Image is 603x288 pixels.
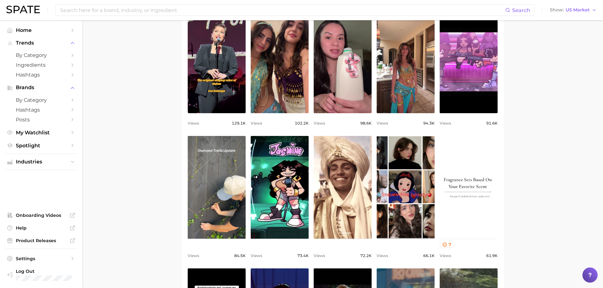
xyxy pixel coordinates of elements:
[566,8,590,12] span: US Market
[5,128,77,138] a: My Watchlist
[5,211,77,220] a: Onboarding Videos
[377,119,388,127] span: Views
[16,27,66,33] span: Home
[188,119,199,127] span: Views
[16,40,66,46] span: Trends
[16,268,80,274] span: Log Out
[16,107,66,113] span: Hashtags
[16,97,66,103] span: by Category
[314,252,325,260] span: Views
[5,115,77,125] a: Posts
[5,95,77,105] a: by Category
[234,252,246,260] span: 84.5k
[440,242,454,248] button: 7
[360,119,372,127] span: 98.6k
[5,267,77,283] a: Log out. Currently logged in with e-mail laura.epstein@givaudan.com.
[377,252,388,260] span: Views
[6,6,40,13] img: SPATE
[5,236,77,245] a: Product Releases
[512,7,530,13] span: Search
[423,119,435,127] span: 94.3k
[16,130,66,136] span: My Watchlist
[5,38,77,48] button: Trends
[5,105,77,115] a: Hashtags
[16,159,66,165] span: Industries
[16,238,66,243] span: Product Releases
[440,119,451,127] span: Views
[16,117,66,123] span: Posts
[314,119,325,127] span: Views
[16,225,66,231] span: Help
[486,119,498,127] span: 91.6k
[486,252,498,260] span: 61.9k
[16,212,66,218] span: Onboarding Videos
[440,252,451,260] span: Views
[5,141,77,150] a: Spotlight
[251,119,262,127] span: Views
[548,6,598,14] button: ShowUS Market
[360,252,372,260] span: 72.2k
[16,72,66,78] span: Hashtags
[16,256,66,261] span: Settings
[5,70,77,80] a: Hashtags
[232,119,246,127] span: 129.1k
[5,254,77,263] a: Settings
[16,143,66,149] span: Spotlight
[5,25,77,35] a: Home
[5,83,77,92] button: Brands
[5,223,77,233] a: Help
[423,252,435,260] span: 66.1k
[16,62,66,68] span: Ingredients
[60,5,505,15] input: Search here for a brand, industry, or ingredient
[5,157,77,167] button: Industries
[5,50,77,60] a: by Category
[550,8,564,12] span: Show
[5,60,77,70] a: Ingredients
[16,52,66,58] span: by Category
[295,119,309,127] span: 102.2k
[188,252,199,260] span: Views
[297,252,309,260] span: 73.4k
[251,252,262,260] span: Views
[16,85,66,90] span: Brands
